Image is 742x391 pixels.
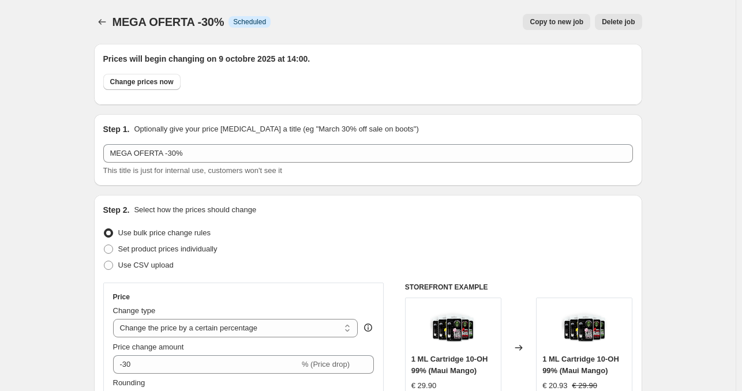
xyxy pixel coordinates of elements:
[595,14,642,30] button: Delete job
[561,304,608,350] img: ALL_CARTRIDGES_10OH__blanc_80x.png
[523,14,590,30] button: Copy to new job
[113,378,145,387] span: Rounding
[302,360,350,369] span: % (Price drop)
[134,123,418,135] p: Optionally give your price [MEDICAL_DATA] a title (eg "March 30% off sale on boots")
[113,292,130,302] h3: Price
[103,204,130,216] h2: Step 2.
[530,17,583,27] span: Copy to new job
[405,283,633,292] h6: STOREFRONT EXAMPLE
[103,74,181,90] button: Change prices now
[113,355,299,374] input: -15
[118,261,174,269] span: Use CSV upload
[103,53,633,65] h2: Prices will begin changing on 9 octobre 2025 at 14:00.
[94,14,110,30] button: Price change jobs
[113,16,224,28] span: MEGA OFERTA -30%
[118,245,218,253] span: Set product prices individually
[103,144,633,163] input: 30% off holiday sale
[118,228,211,237] span: Use bulk price change rules
[542,355,619,375] span: 1 ML Cartridge 10-OH 99% (Maui Mango)
[430,304,476,350] img: ALL_CARTRIDGES_10OH__blanc_80x.png
[602,17,635,27] span: Delete job
[134,204,256,216] p: Select how the prices should change
[103,166,282,175] span: This title is just for internal use, customers won't see it
[233,17,266,27] span: Scheduled
[110,77,174,87] span: Change prices now
[113,306,156,315] span: Change type
[113,343,184,351] span: Price change amount
[103,123,130,135] h2: Step 1.
[362,322,374,333] div: help
[411,355,488,375] span: 1 ML Cartridge 10-OH 99% (Maui Mango)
